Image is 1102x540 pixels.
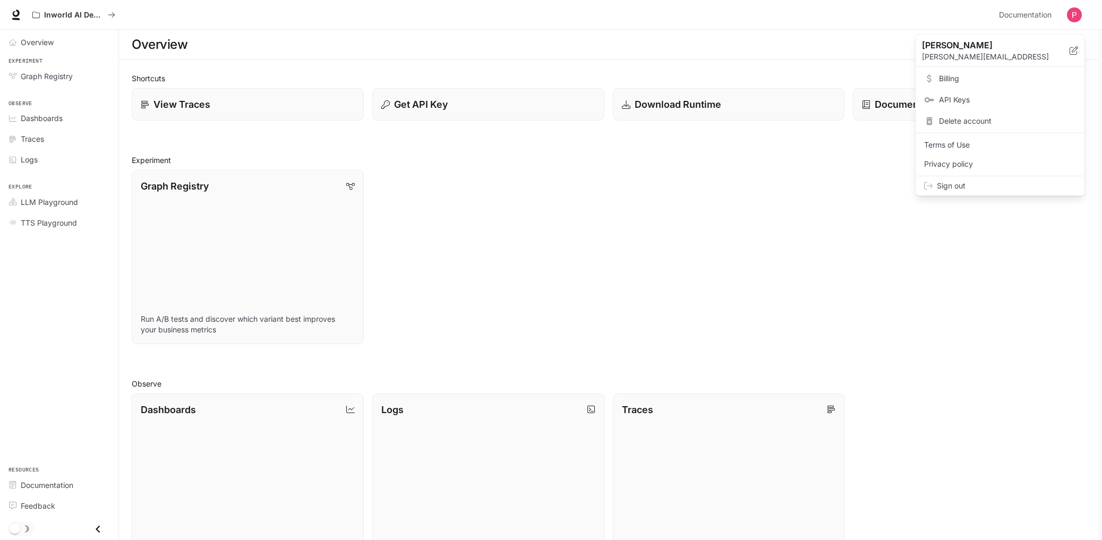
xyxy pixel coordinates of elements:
p: [PERSON_NAME][EMAIL_ADDRESS] [922,52,1070,62]
span: Terms of Use [924,140,1076,150]
a: Privacy policy [918,155,1082,174]
a: API Keys [918,90,1082,109]
span: Sign out [937,181,1076,191]
span: Billing [939,73,1076,84]
a: Terms of Use [918,135,1082,155]
a: Billing [918,69,1082,88]
span: API Keys [939,95,1076,105]
p: [PERSON_NAME] [922,39,1053,52]
div: Sign out [916,176,1084,195]
span: Privacy policy [924,159,1076,169]
div: Delete account [918,112,1082,131]
div: [PERSON_NAME][PERSON_NAME][EMAIL_ADDRESS] [916,35,1084,67]
span: Delete account [939,116,1076,126]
